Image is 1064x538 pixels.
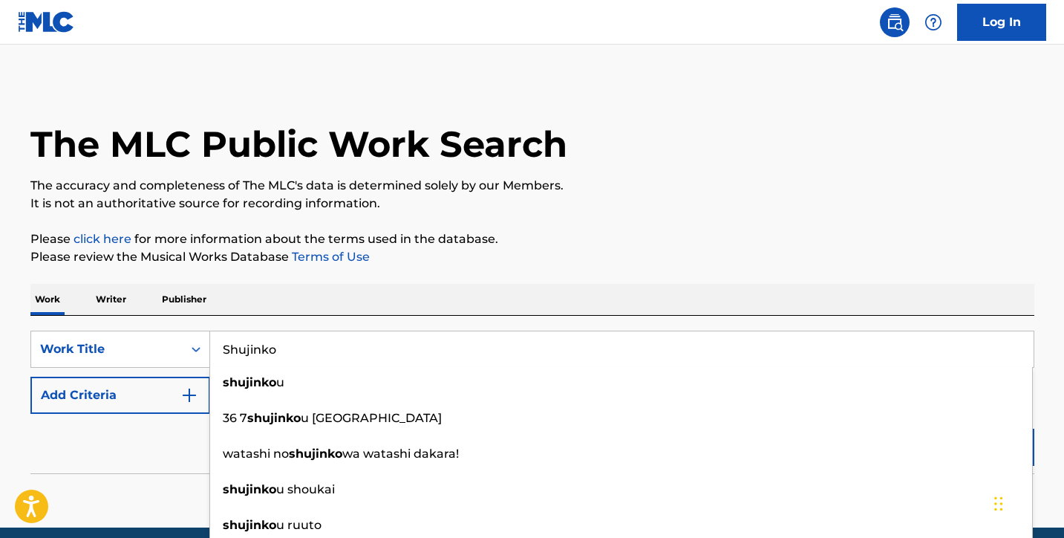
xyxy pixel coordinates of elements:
div: Help [918,7,948,37]
span: u [276,375,284,389]
img: MLC Logo [18,11,75,33]
p: Writer [91,284,131,315]
span: u shoukai [276,482,335,496]
img: 9d2ae6d4665cec9f34b9.svg [180,386,198,404]
span: watashi no [223,447,289,461]
span: wa watashi dakara! [342,447,459,461]
strong: shujinko [223,482,276,496]
form: Search Form [30,331,1034,473]
span: u ruuto [276,518,322,532]
strong: shujinko [247,411,301,425]
img: help [924,13,942,31]
a: Log In [957,4,1046,41]
p: Please review the Musical Works Database [30,248,1034,266]
a: Terms of Use [289,250,370,264]
p: The accuracy and completeness of The MLC's data is determined solely by our Members. [30,177,1034,195]
p: Please for more information about the terms used in the database. [30,230,1034,248]
div: Work Title [40,340,174,358]
strong: shujinko [289,447,342,461]
a: Public Search [880,7,910,37]
span: 36 7 [223,411,247,425]
a: click here [74,232,131,246]
span: u [GEOGRAPHIC_DATA] [301,411,442,425]
p: Work [30,284,65,315]
button: Add Criteria [30,377,210,414]
img: search [886,13,904,31]
p: It is not an authoritative source for recording information. [30,195,1034,213]
strong: shujinko [223,375,276,389]
strong: shujinko [223,518,276,532]
p: Publisher [157,284,211,315]
iframe: Chat Widget [990,467,1064,538]
div: Drag [994,482,1003,526]
h1: The MLC Public Work Search [30,122,567,166]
